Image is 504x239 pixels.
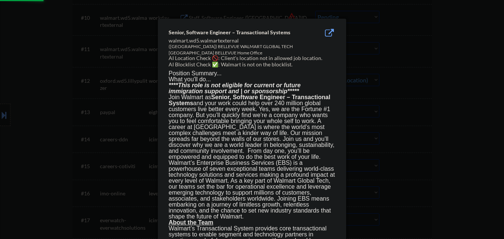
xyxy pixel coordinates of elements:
[169,54,338,62] div: AI Location Check 🚫: Client's location not in allowed job location.
[169,29,298,36] div: Senior, Software Engineer – Transactional Systems
[169,61,338,68] div: AI Blocklist Check ✅: Walmart is not on the blocklist.
[169,94,330,106] b: Senior, Software Engineer – Transactional Systems
[169,70,222,76] span: Position Summary...
[169,160,335,220] p: Walmart’s Enterprise Business Services (EBS) is a powerhouse of seven exceptional teams deliverin...
[169,94,335,160] p: Join Walmart as and your work could help over 240 million global customers live better every week...
[169,37,298,44] div: walmart.wd5.walmartexternal
[169,219,213,226] u: About the Team
[169,44,298,56] div: ([GEOGRAPHIC_DATA]) BELLEVUE WALMART GLOBAL TECH [GEOGRAPHIC_DATA] BELLEVUE Home Office
[169,76,211,82] span: What you'll do...
[169,82,301,94] i: ****This role is not eligible for current or future immigration support and | or sponsorship*****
